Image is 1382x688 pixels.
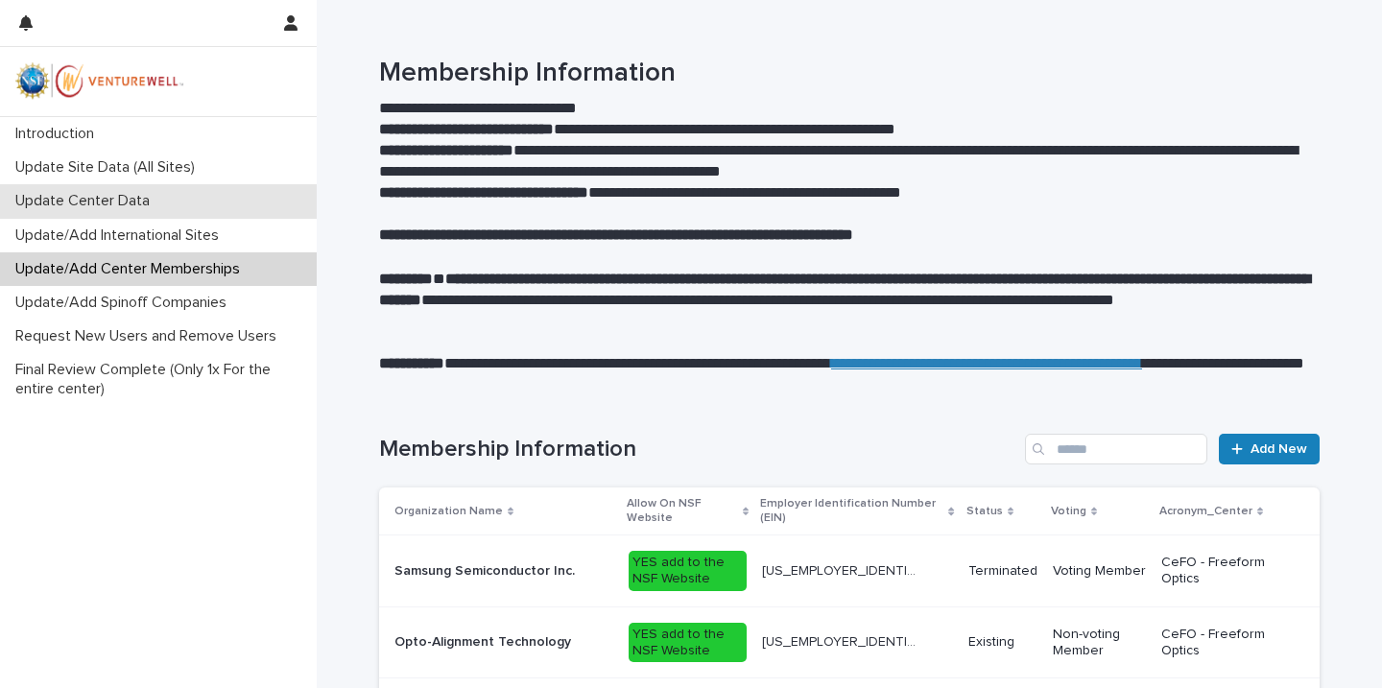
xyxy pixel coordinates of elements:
div: YES add to the NSF Website [629,551,747,591]
p: Update/Add Center Memberships [8,260,255,278]
p: Voting [1051,501,1086,522]
p: Samsung Semiconductor Inc. [394,559,579,580]
span: Add New [1251,442,1307,456]
p: Acronym_Center [1159,501,1252,522]
p: CeFO - Freeform Optics [1161,627,1290,659]
p: Terminated [968,563,1037,580]
a: Add New [1219,434,1320,464]
input: Search [1025,434,1207,464]
p: [US_EMPLOYER_IDENTIFICATION_NUMBER]. [762,559,926,580]
h1: Membership Information [379,436,1017,463]
p: Final Review Complete (Only 1x For the entire center) [8,361,317,397]
div: YES add to the NSF Website [629,623,747,663]
p: Non-voting Member [1053,627,1146,659]
h1: Membership Information [379,58,1320,90]
p: Update/Add Spinoff Companies [8,294,242,312]
p: Update Site Data (All Sites) [8,158,210,177]
p: Organization Name [394,501,503,522]
p: Request New Users and Remove Users [8,327,292,345]
tr: Opto-Alignment TechnologyOpto-Alignment Technology YES add to the NSF Website[US_EMPLOYER_IDENTIF... [379,606,1320,678]
p: Update Center Data [8,192,165,210]
p: Allow On NSF Website [627,493,738,529]
tr: Samsung Semiconductor Inc.Samsung Semiconductor Inc. YES add to the NSF Website[US_EMPLOYER_IDENT... [379,535,1320,607]
p: Status [966,501,1003,522]
p: [US_EMPLOYER_IDENTIFICATION_NUMBER] [762,630,926,651]
p: Opto-Alignment Technology [394,630,575,651]
p: Employer Identification Number (EIN) [760,493,943,529]
p: CeFO - Freeform Optics [1161,555,1290,587]
p: Update/Add International Sites [8,226,234,245]
p: Existing [968,634,1037,651]
p: Introduction [8,125,109,143]
img: mWhVGmOKROS2pZaMU8FQ [15,62,184,101]
p: Voting Member [1053,563,1146,580]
